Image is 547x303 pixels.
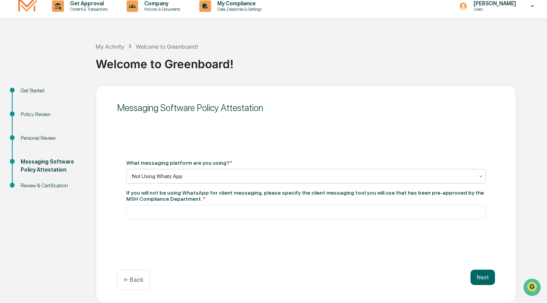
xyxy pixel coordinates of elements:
a: Powered byPylon [54,129,93,136]
div: Messaging Software Policy Attestation [117,102,495,113]
p: Data, Deadlines & Settings [211,7,265,12]
p: Company [138,0,184,7]
div: Policy Review [21,110,83,118]
span: Preclearance [15,97,49,104]
p: Content & Transactions [64,7,111,12]
span: Pylon [76,130,93,136]
button: Start new chat [130,61,139,70]
div: If you will not be using WhatsApp for client messaging, please specify the client messaging tool ... [126,190,486,202]
div: What messaging platform are you using? [126,160,232,166]
p: How can we help? [8,16,139,28]
div: Welcome to Greenboard! [136,43,198,50]
span: Data Lookup [15,111,48,119]
a: 🗄️Attestations [52,93,98,107]
a: 🖐️Preclearance [5,93,52,107]
a: 🔎Data Lookup [5,108,51,122]
div: 🔎 [8,112,14,118]
div: Start new chat [26,59,125,66]
p: Policies & Documents [138,7,184,12]
iframe: Open customer support [523,278,543,298]
button: Next [470,270,495,285]
p: Users [467,7,520,12]
img: 1746055101610-c473b297-6a78-478c-a979-82029cc54cd1 [8,59,21,72]
div: My Activity [96,43,124,50]
div: Welcome to Greenboard! [96,51,543,71]
div: We're available if you need us! [26,66,97,72]
p: My Compliance [211,0,265,7]
div: Review & Certification [21,182,83,190]
p: ← Back [124,276,143,283]
p: [PERSON_NAME] [467,0,520,7]
p: Get Approval [64,0,111,7]
div: Personal Review [21,134,83,142]
div: 🗄️ [55,97,62,103]
div: Get Started [21,87,83,95]
div: 🖐️ [8,97,14,103]
span: Attestations [63,97,95,104]
div: Messaging Software Policy Attestation [21,158,83,174]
